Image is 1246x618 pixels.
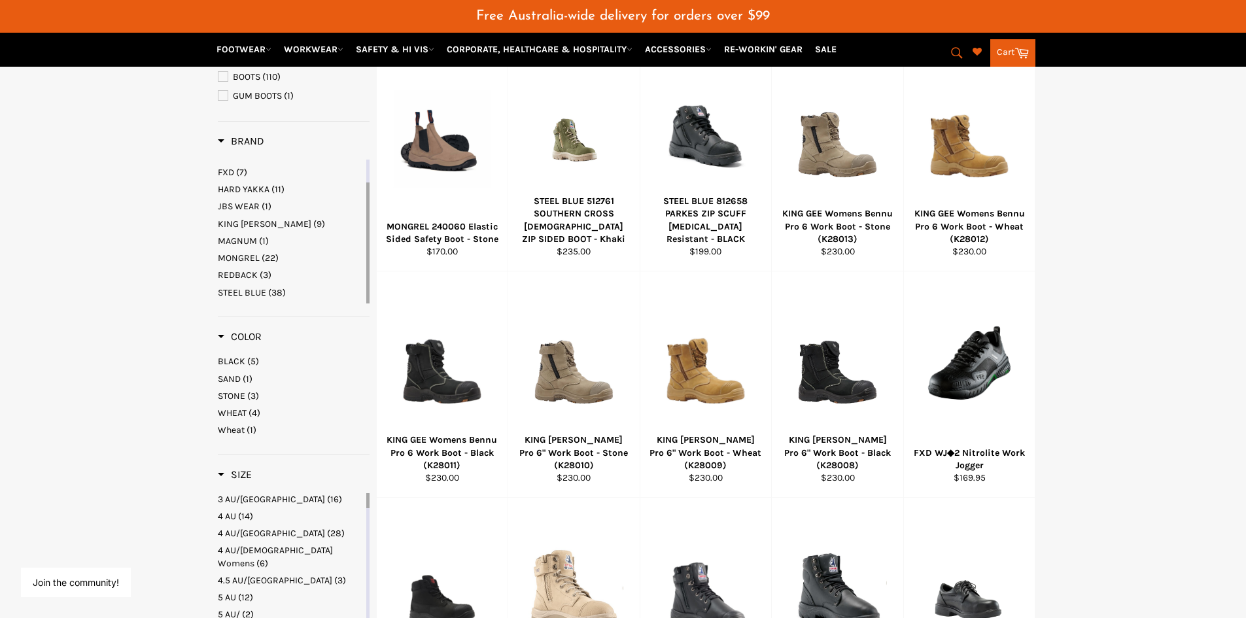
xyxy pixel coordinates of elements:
a: CORPORATE, HEALTHCARE & HOSPITALITY [441,38,638,61]
span: (3) [260,269,271,281]
a: Cart [990,39,1035,67]
span: (1) [259,235,269,247]
a: Wheat [218,424,370,436]
a: SALE [810,38,842,61]
span: (15) [276,150,291,161]
span: MAGNUM [218,235,257,247]
span: 4 AU/[DEMOGRAPHIC_DATA] Womens [218,545,333,568]
span: 4.5 AU/[GEOGRAPHIC_DATA] [218,575,332,586]
span: (11) [271,184,285,195]
a: WORKWEAR [279,38,349,61]
span: Free Australia-wide delivery for orders over $99 [476,9,770,23]
a: JBS WEAR [218,200,364,213]
a: BLACK [218,355,370,368]
span: 4 AU/[GEOGRAPHIC_DATA] [218,528,325,539]
a: KING GEE Womens Bennu Pro 6 Work Boot - Stone (K28013)KING GEE Womens Bennu Pro 6 Work Boot - Sto... [771,45,903,271]
a: FXD [218,166,364,179]
a: 4 AU/UK [218,527,364,540]
div: KING [PERSON_NAME] Pro 6" Work Boot - Stone (K28010) [517,434,632,472]
span: (3) [247,390,259,402]
a: STONE [218,390,370,402]
span: (12) [238,592,253,603]
a: KING GEE Womens Bennu Pro 6 Work Boot - Wheat (K28012)KING GEE Womens Bennu Pro 6 Work Boot - Whe... [903,45,1035,271]
a: 4 AU [218,510,364,523]
a: MONGREL [218,252,364,264]
span: (6) [256,558,268,569]
span: 3 AU/[GEOGRAPHIC_DATA] [218,494,325,505]
h3: Brand [218,135,264,148]
a: ACCESSORIES [640,38,717,61]
a: WHEAT [218,407,370,419]
span: (38) [268,287,286,298]
div: KING GEE Womens Bennu Pro 6 Work Boot - Wheat (K28012) [912,207,1027,245]
div: STEEL BLUE 512761 SOUTHERN CROSS [DEMOGRAPHIC_DATA] ZIP SIDED BOOT - Khaki [517,195,632,245]
a: KING GEE [218,218,364,230]
span: (5) [247,356,259,367]
a: FXD WJ◆2 Nitrolite Work JoggerFXD WJ◆2 Nitrolite Work Jogger$169.95 [903,271,1035,498]
a: RE-WORKIN' GEAR [719,38,808,61]
span: (110) [262,71,281,82]
span: STEEL BLUE [218,287,266,298]
span: WHEAT [218,407,247,419]
span: (1) [247,424,256,436]
a: 5 AU [218,591,364,604]
a: STEEL BLUE [218,286,364,299]
span: 4 AU [218,511,236,522]
a: KING GEE Bennu Pro 6KING [PERSON_NAME] Pro 6" Work Boot - Black (K28008)$230.00 [771,271,903,498]
a: STEEL BLUE 512761 SOUTHERN CROSS LADIES ZIP SIDED BOOT - KhakiSTEEL BLUE 512761 SOUTHERN CROSS [D... [508,45,640,271]
div: FXD WJ◆2 Nitrolite Work Jogger [912,447,1027,472]
a: 4 AU/US Womens [218,544,364,570]
div: KING [PERSON_NAME] Pro 6" Work Boot - Black (K28008) [780,434,895,472]
a: 3 AU/UK [218,493,364,506]
a: REDBACK [218,269,364,281]
a: KING GEE Bennu Pro 6KING [PERSON_NAME] Pro 6" Work Boot - Stone (K28010)$230.00 [508,271,640,498]
span: JBS WEAR [218,201,260,212]
a: SAND [218,373,370,385]
span: (9) [313,218,325,230]
span: FXD [218,167,234,178]
span: BOOTS [233,71,260,82]
a: GUM BOOTS [218,89,370,103]
div: KING GEE Womens Bennu Pro 6 Work Boot - Black (K28011) [385,434,500,472]
span: Brand [218,135,264,147]
a: STEEL BLUE 812658 PARKES ZIP SCUFF Electric Shock Resistant - BLACKSTEEL BLUE 812658 PARKES ZIP S... [640,45,772,271]
span: (1) [284,90,294,101]
div: STEEL BLUE 812658 PARKES ZIP SCUFF [MEDICAL_DATA] Resistant - BLACK [648,195,763,245]
div: KING [PERSON_NAME] Pro 6" Work Boot - Wheat (K28009) [648,434,763,472]
span: (1) [243,373,252,385]
h3: Size [218,468,252,481]
span: BLACK [218,356,245,367]
a: SAFETY & HI VIS [351,38,440,61]
span: REDBACK [218,269,258,281]
span: HARD YAKKA [218,184,269,195]
span: KING [PERSON_NAME] [218,218,311,230]
span: BLUNDSTONE [218,150,274,161]
a: FOOTWEAR [211,38,277,61]
span: Wheat [218,424,245,436]
a: KING GEE Womens Bennu Pro 6 Work Boot - Black (K28011)KING GEE Womens Bennu Pro 6 Work Boot - Bla... [376,271,508,498]
span: (3) [334,575,346,586]
span: (14) [238,511,253,522]
a: MONGREL 240060 Elastic Sided Safety Boot - StoneMONGREL 240060 Elastic Sided Safety Boot - Stone$... [376,45,508,271]
button: Join the community! [33,577,119,588]
div: KING GEE Womens Bennu Pro 6 Work Boot - Stone (K28013) [780,207,895,245]
h3: Color [218,330,262,343]
span: GUM BOOTS [233,90,282,101]
span: 5 AU [218,592,236,603]
a: KING GEE Bennu Pro 6KING [PERSON_NAME] Pro 6" Work Boot - Wheat (K28009)$230.00 [640,271,772,498]
a: 4.5 AU/UK [218,574,364,587]
div: MONGREL 240060 Elastic Sided Safety Boot - Stone [385,220,500,246]
span: (7) [236,167,247,178]
span: SAND [218,373,241,385]
span: (28) [327,528,345,539]
span: MONGREL [218,252,260,264]
span: (22) [262,252,279,264]
span: (16) [327,494,342,505]
a: HARD YAKKA [218,183,364,196]
a: MAGNUM [218,235,364,247]
span: (1) [262,201,271,212]
span: STONE [218,390,245,402]
a: BOOTS [218,70,370,84]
